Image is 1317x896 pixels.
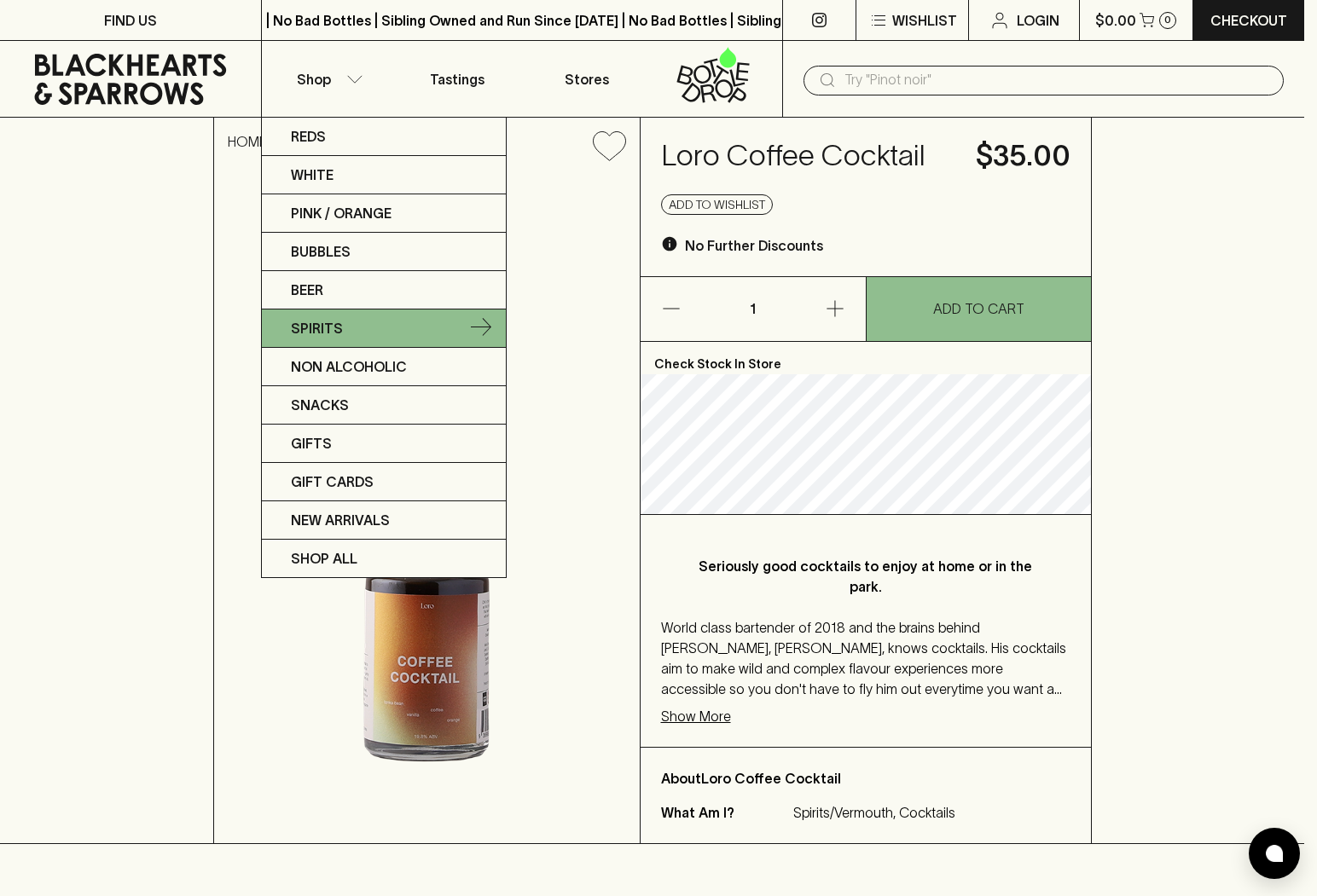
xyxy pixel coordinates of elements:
a: Spirits [262,309,506,348]
a: Bubbles [262,233,506,271]
a: Gift Cards [262,463,506,501]
p: Pink / Orange [291,203,392,223]
a: Gifts [262,425,506,463]
p: Gifts [291,433,332,454]
p: Spirits [291,318,343,338]
p: New Arrivals [291,510,390,530]
p: Beer [291,280,323,300]
a: Snacks [262,386,506,425]
img: bubble-icon [1266,845,1283,862]
a: Reds [262,118,506,156]
p: Gift Cards [291,471,374,492]
p: SHOP ALL [291,548,357,569]
a: Pink / Orange [262,194,506,233]
p: Reds [291,126,326,147]
p: White [291,165,334,185]
p: Bubbles [291,241,351,262]
p: Snacks [291,395,349,415]
a: Beer [262,271,506,309]
a: White [262,156,506,194]
a: Non Alcoholic [262,348,506,386]
p: Non Alcoholic [291,356,407,377]
a: SHOP ALL [262,540,506,577]
a: New Arrivals [262,501,506,540]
